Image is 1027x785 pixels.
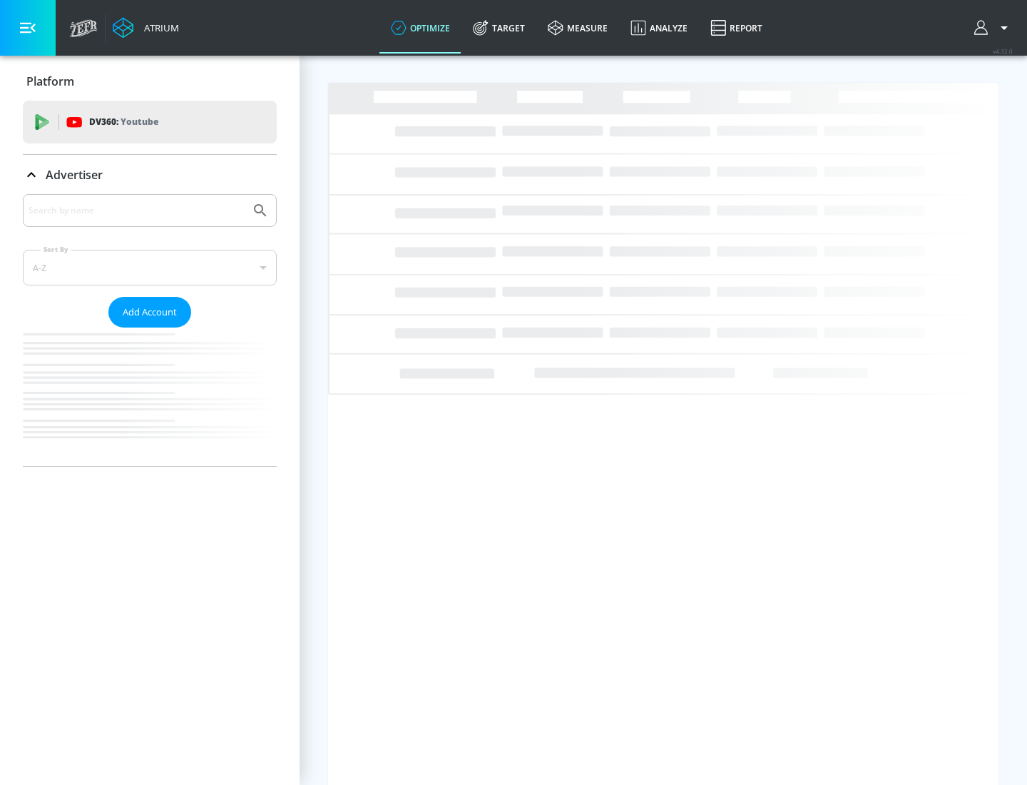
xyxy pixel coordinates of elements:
[23,61,277,101] div: Platform
[113,17,179,39] a: Atrium
[461,2,536,54] a: Target
[26,74,74,89] p: Platform
[121,114,158,129] p: Youtube
[108,297,191,328] button: Add Account
[23,155,277,195] div: Advertiser
[46,167,103,183] p: Advertiser
[379,2,461,54] a: optimize
[29,201,245,220] input: Search by name
[23,101,277,143] div: DV360: Youtube
[89,114,158,130] p: DV360:
[41,245,71,254] label: Sort By
[23,250,277,285] div: A-Z
[138,21,179,34] div: Atrium
[23,194,277,466] div: Advertiser
[536,2,619,54] a: measure
[123,304,177,320] span: Add Account
[993,47,1013,55] span: v 4.32.0
[619,2,699,54] a: Analyze
[23,328,277,466] nav: list of Advertiser
[699,2,774,54] a: Report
